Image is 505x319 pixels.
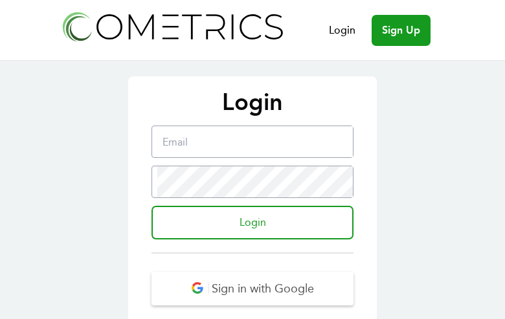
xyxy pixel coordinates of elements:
input: Email [157,126,353,157]
img: Cometrics logo [59,8,286,45]
a: Sign Up [372,15,431,46]
p: Login [141,89,364,115]
input: Login [151,206,353,239]
button: Sign in with Google [151,272,353,305]
a: Login [329,23,355,38]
